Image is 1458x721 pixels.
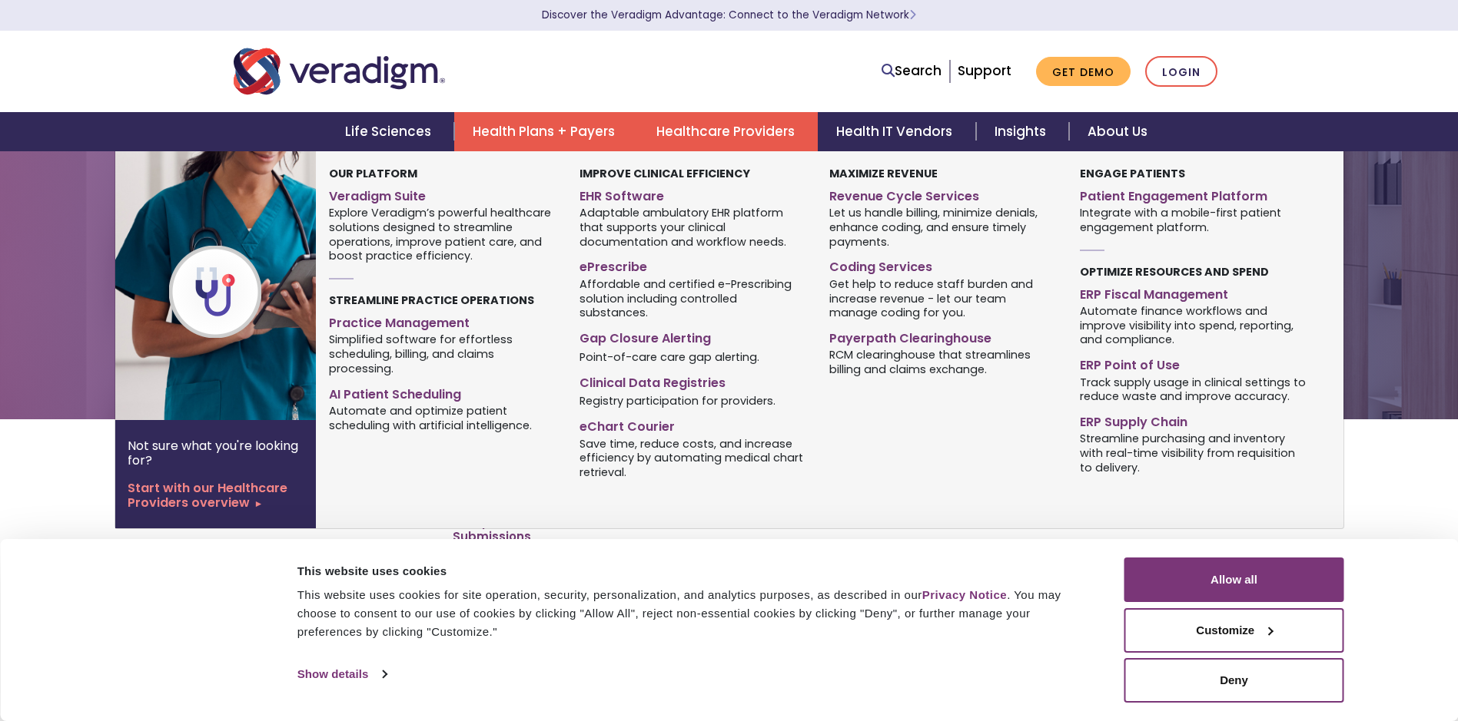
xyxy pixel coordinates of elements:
[922,588,1007,601] a: Privacy Notice
[1080,166,1185,181] strong: Engage Patients
[297,586,1090,641] div: This website uses cookies for site operation, security, personalization, and analytics purposes, ...
[909,8,916,22] span: Learn More
[128,438,304,468] p: Not sure what you're looking for?
[1145,56,1217,88] a: Login
[1080,183,1307,205] a: Patient Engagement Platform
[1080,303,1307,347] span: Automate finance workflows and improve visibility into spend, reporting, and compliance.
[234,46,445,97] img: Veradigm logo
[829,253,1056,276] a: Coding Services
[329,166,417,181] strong: Our Platform
[829,325,1056,347] a: Payerpath Clearinghouse
[580,393,775,408] span: Registry participation for providers.
[329,381,556,403] a: AI Patient Scheduling
[329,205,556,263] span: Explore Veradigm’s powerful healthcare solutions designed to streamline operations, improve patie...
[1080,431,1307,475] span: Streamline purchasing and inventory with real-time visibility from requisition to delivery.
[128,481,304,510] a: Start with our Healthcare Providers overview
[1124,658,1344,703] button: Deny
[829,183,1056,205] a: Revenue Cycle Services
[542,8,916,22] a: Discover the Veradigm Advantage: Connect to the Veradigm NetworkLearn More
[958,61,1011,80] a: Support
[829,347,1056,377] span: RCM clearinghouse that streamlines billing and claims exchange.
[329,309,556,332] a: Practice Management
[1069,112,1166,151] a: About Us
[638,112,818,151] a: Healthcare Providers
[580,325,806,347] a: Gap Closure Alerting
[1124,608,1344,653] button: Customize
[1124,557,1344,602] button: Allow all
[882,61,942,81] a: Search
[329,183,556,205] a: Veradigm Suite
[580,349,759,364] span: Point-of-care care gap alerting.
[580,183,806,205] a: EHR Software
[329,402,556,432] span: Automate and optimize patient scheduling with artificial intelligence.
[1080,352,1307,374] a: ERP Point of Use
[829,166,938,181] strong: Maximize Revenue
[1080,264,1269,279] strong: Optimize Resources and Spend
[1080,408,1307,431] a: ERP Supply Chain
[327,112,454,151] a: Life Sciences
[580,435,806,480] span: Save time, reduce costs, and increase efficiency by automating medical chart retrieval.
[580,369,806,392] a: Clinical Data Registries
[818,112,975,151] a: Health IT Vendors
[1080,281,1307,303] a: ERP Fiscal Management
[580,276,806,320] span: Affordable and certified e-Prescribing solution including controlled substances.
[329,332,556,376] span: Simplified software for effortless scheduling, billing, and claims processing.
[297,562,1090,580] div: This website uses cookies
[580,205,806,250] span: Adaptable ambulatory EHR platform that supports your clinical documentation and workflow needs.
[1080,205,1307,235] span: Integrate with a mobile-first patient engagement platform.
[329,293,534,308] strong: Streamline Practice Operations
[580,413,806,435] a: eChart Courier
[1036,57,1131,87] a: Get Demo
[115,151,363,420] img: Healthcare Provider
[976,112,1069,151] a: Insights
[580,253,806,276] a: ePrescribe
[829,205,1056,250] span: Let us handle billing, minimize denials, enhance coding, and ensure timely payments.
[454,112,638,151] a: Health Plans + Payers
[453,514,622,544] a: Comprehensive Submissions
[580,166,750,181] strong: Improve Clinical Efficiency
[297,663,387,686] a: Show details
[829,276,1056,320] span: Get help to reduce staff burden and increase revenue - let our team manage coding for you.
[1080,374,1307,404] span: Track supply usage in clinical settings to reduce waste and improve accuracy.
